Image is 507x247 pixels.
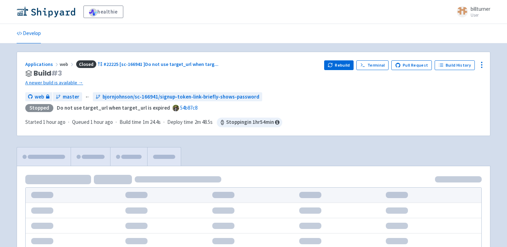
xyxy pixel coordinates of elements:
[35,93,44,101] span: web
[391,60,432,70] a: Pull Request
[471,13,490,17] small: User
[17,6,75,17] img: Shipyard logo
[435,60,475,70] a: Build History
[25,79,319,87] a: A newer build is available →
[90,119,113,125] time: 1 hour ago
[195,118,213,126] span: 2m 48.5s
[85,93,90,101] span: ←
[453,6,490,17] a: billturner User
[83,6,123,18] a: healthie
[143,118,161,126] span: 1m 24.4s
[119,118,141,126] span: Build time
[63,93,79,101] span: master
[25,118,282,127] div: · · ·
[25,119,65,125] span: Started
[167,118,193,126] span: Deploy time
[43,119,65,125] time: 1 hour ago
[25,104,53,112] div: Stopped
[93,92,262,102] a: bjornjohnson/sc-166941/signup-token-link-briefly-shows-password
[60,61,75,67] span: web
[25,92,52,102] a: web
[180,104,197,111] a: 54b87c8
[324,60,354,70] button: Rebuild
[72,119,113,125] span: Queued
[356,60,389,70] a: Terminal
[75,61,220,67] a: Closed#22225 [sc-166941 ]Do not use target_url when targ...
[25,61,60,67] a: Applications
[53,92,82,102] a: master
[471,6,490,12] span: billturner
[57,104,170,111] strong: Do not use target_url when target_url is expired
[34,69,62,77] span: Build
[76,60,96,68] span: Closed
[103,93,259,101] span: bjornjohnson/sc-166941/signup-token-link-briefly-shows-password
[51,68,62,78] span: # 3
[217,118,282,127] span: Stopping in 1 hr 54 min
[17,24,41,43] a: Develop
[104,61,219,67] span: #22225 [sc-166941 ]Do not use target_url when targ ...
